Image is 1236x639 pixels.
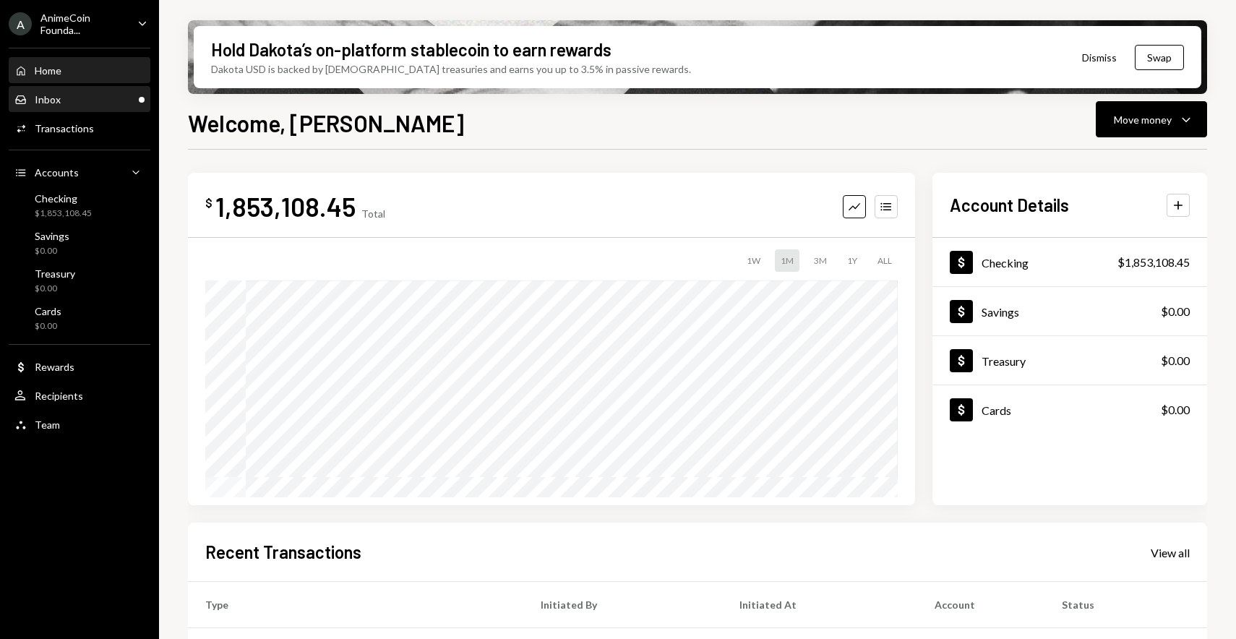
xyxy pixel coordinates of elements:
[1161,401,1190,419] div: $0.00
[1064,40,1135,74] button: Dismiss
[35,267,75,280] div: Treasury
[9,411,150,437] a: Team
[9,353,150,379] a: Rewards
[35,390,83,402] div: Recipients
[35,192,92,205] div: Checking
[35,283,75,295] div: $0.00
[982,354,1026,368] div: Treasury
[9,382,150,408] a: Recipients
[35,419,60,431] div: Team
[1044,582,1207,628] th: Status
[35,320,61,333] div: $0.00
[1135,45,1184,70] button: Swap
[917,582,1044,628] th: Account
[932,287,1207,335] a: Savings$0.00
[9,226,150,260] a: Savings$0.00
[741,249,766,272] div: 1W
[361,207,385,220] div: Total
[9,301,150,335] a: Cards$0.00
[188,582,523,628] th: Type
[722,582,917,628] th: Initiated At
[982,305,1019,319] div: Savings
[1117,254,1190,271] div: $1,853,108.45
[932,238,1207,286] a: Checking$1,853,108.45
[9,12,32,35] div: A
[808,249,833,272] div: 3M
[35,166,79,179] div: Accounts
[9,86,150,112] a: Inbox
[211,38,611,61] div: Hold Dakota’s on-platform stablecoin to earn rewards
[841,249,863,272] div: 1Y
[9,263,150,298] a: Treasury$0.00
[35,122,94,134] div: Transactions
[1151,544,1190,560] a: View all
[9,57,150,83] a: Home
[9,159,150,185] a: Accounts
[1161,303,1190,320] div: $0.00
[35,64,61,77] div: Home
[35,245,69,257] div: $0.00
[950,193,1069,217] h2: Account Details
[523,582,722,628] th: Initiated By
[205,196,213,210] div: $
[1096,101,1207,137] button: Move money
[35,230,69,242] div: Savings
[35,305,61,317] div: Cards
[211,61,691,77] div: Dakota USD is backed by [DEMOGRAPHIC_DATA] treasuries and earns you up to 3.5% in passive rewards.
[35,93,61,106] div: Inbox
[775,249,799,272] div: 1M
[932,336,1207,385] a: Treasury$0.00
[982,403,1011,417] div: Cards
[215,190,356,223] div: 1,853,108.45
[40,12,126,36] div: AnimeCoin Founda...
[1161,352,1190,369] div: $0.00
[1151,546,1190,560] div: View all
[982,256,1029,270] div: Checking
[35,207,92,220] div: $1,853,108.45
[35,361,74,373] div: Rewards
[205,540,361,564] h2: Recent Transactions
[9,188,150,223] a: Checking$1,853,108.45
[1114,112,1172,127] div: Move money
[9,115,150,141] a: Transactions
[932,385,1207,434] a: Cards$0.00
[188,108,464,137] h1: Welcome, [PERSON_NAME]
[872,249,898,272] div: ALL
